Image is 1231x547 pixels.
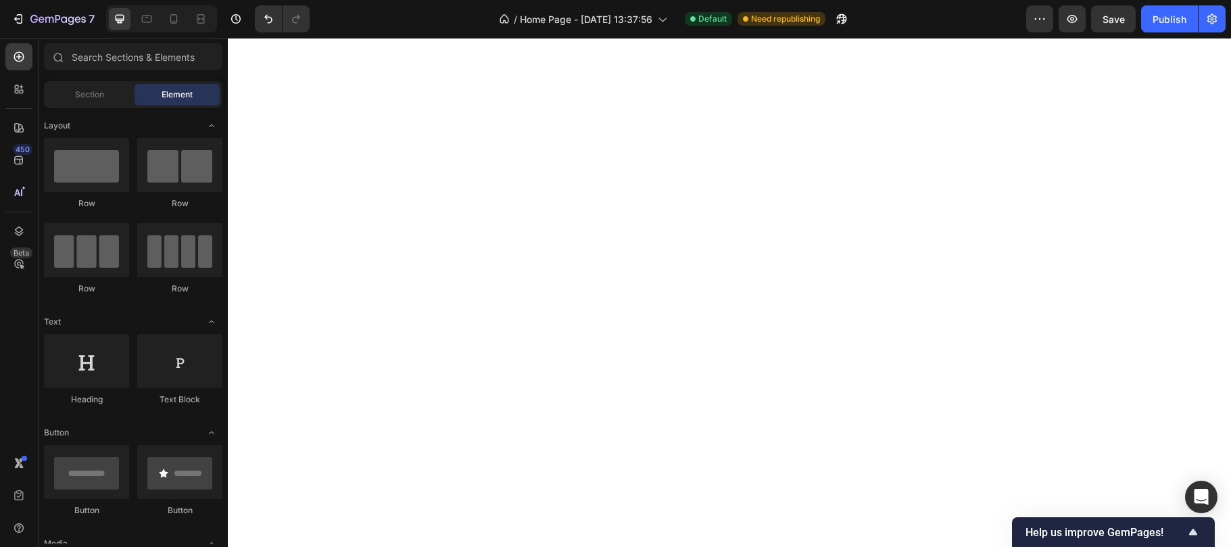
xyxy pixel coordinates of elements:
span: / [514,12,517,26]
div: Beta [10,247,32,258]
span: Section [75,89,104,101]
span: Button [44,427,69,439]
div: Heading [44,394,129,406]
div: Row [44,197,129,210]
div: Button [44,504,129,517]
p: 7 [89,11,95,27]
div: Row [137,197,222,210]
div: Text Block [137,394,222,406]
button: Save [1091,5,1136,32]
span: Help us improve GemPages! [1025,526,1185,539]
input: Search Sections & Elements [44,43,222,70]
button: Show survey - Help us improve GemPages! [1025,524,1201,540]
span: Element [162,89,193,101]
span: Save [1103,14,1125,25]
span: Toggle open [201,422,222,444]
div: 450 [13,144,32,155]
iframe: Design area [228,38,1231,547]
button: Publish [1141,5,1198,32]
div: Undo/Redo [255,5,310,32]
span: Toggle open [201,311,222,333]
span: Toggle open [201,115,222,137]
span: Text [44,316,61,328]
span: Need republishing [751,13,820,25]
span: Home Page - [DATE] 13:37:56 [520,12,652,26]
div: Row [137,283,222,295]
div: Row [44,283,129,295]
div: Button [137,504,222,517]
span: Default [698,13,727,25]
button: 7 [5,5,101,32]
div: Open Intercom Messenger [1185,481,1217,513]
div: Publish [1153,12,1186,26]
span: Layout [44,120,70,132]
